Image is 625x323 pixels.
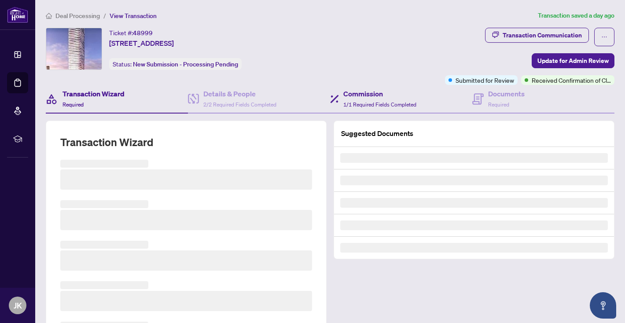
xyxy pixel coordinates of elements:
[109,58,242,70] div: Status:
[103,11,106,21] li: /
[62,88,125,99] h4: Transaction Wizard
[109,28,153,38] div: Ticket #:
[133,60,238,68] span: New Submission - Processing Pending
[343,101,416,108] span: 1/1 Required Fields Completed
[7,7,28,23] img: logo
[532,75,611,85] span: Received Confirmation of Closing
[110,12,157,20] span: View Transaction
[203,101,276,108] span: 2/2 Required Fields Completed
[46,13,52,19] span: home
[485,28,589,43] button: Transaction Communication
[488,101,509,108] span: Required
[488,88,525,99] h4: Documents
[109,38,174,48] span: [STREET_ADDRESS]
[133,29,153,37] span: 48999
[590,292,616,319] button: Open asap
[456,75,514,85] span: Submitted for Review
[55,12,100,20] span: Deal Processing
[341,128,413,139] article: Suggested Documents
[46,28,102,70] img: IMG-C12329690_1.jpg
[60,135,153,149] h2: Transaction Wizard
[532,53,614,68] button: Update for Admin Review
[14,299,22,312] span: JK
[537,54,609,68] span: Update for Admin Review
[343,88,416,99] h4: Commission
[601,34,607,40] span: ellipsis
[203,88,276,99] h4: Details & People
[62,101,84,108] span: Required
[503,28,582,42] div: Transaction Communication
[538,11,614,21] article: Transaction saved a day ago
